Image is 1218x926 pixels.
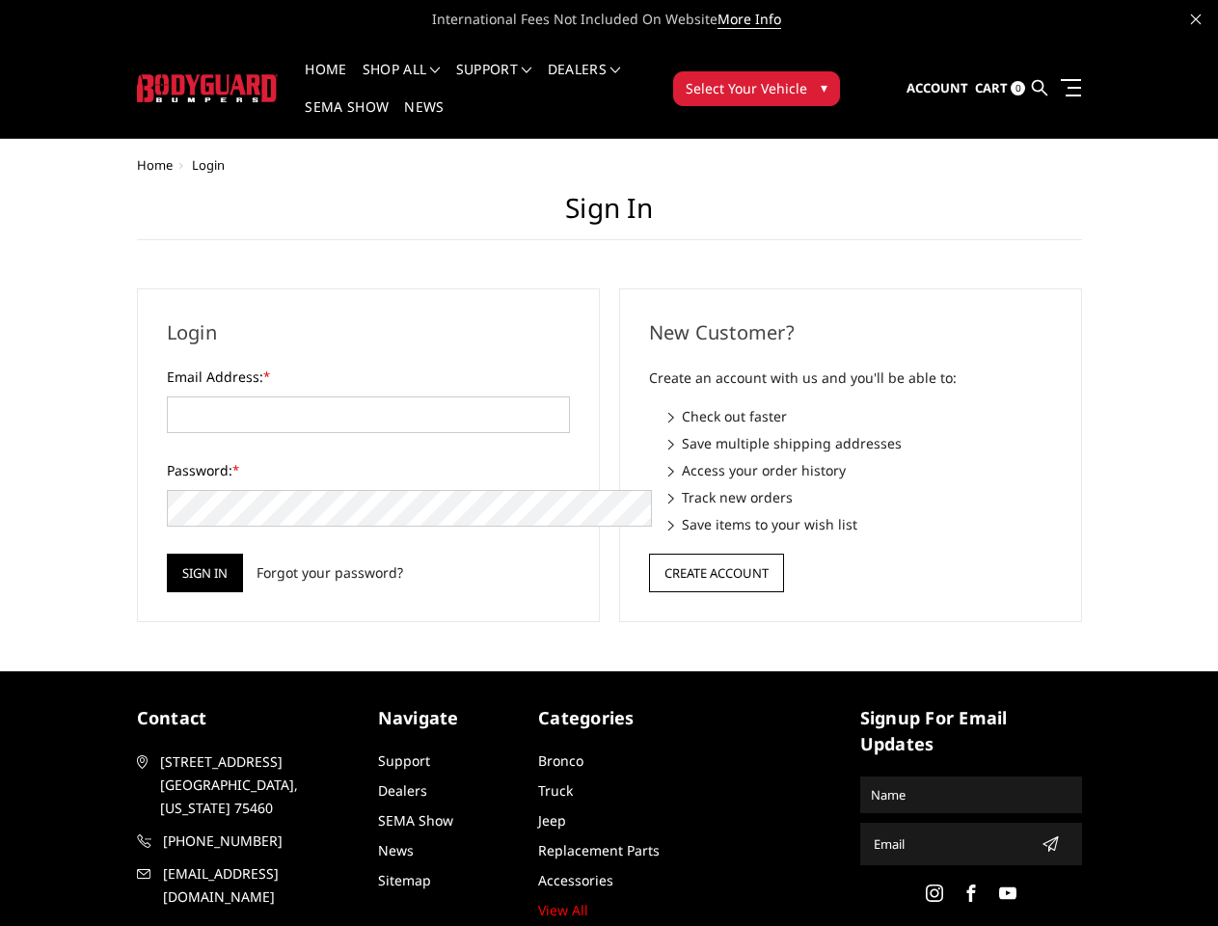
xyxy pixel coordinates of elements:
[975,79,1008,96] span: Cart
[649,318,1052,347] h2: New Customer?
[673,71,840,106] button: Select Your Vehicle
[538,781,573,800] a: Truck
[821,77,827,97] span: ▾
[668,487,1052,507] li: Track new orders
[257,562,403,583] a: Forgot your password?
[686,78,807,98] span: Select Your Vehicle
[137,74,279,102] img: BODYGUARD BUMPERS
[668,433,1052,453] li: Save multiple shipping addresses
[363,63,441,100] a: shop all
[668,514,1052,534] li: Save items to your wish list
[305,100,389,138] a: SEMA Show
[538,705,680,731] h5: Categories
[192,156,225,174] span: Login
[1011,81,1025,95] span: 0
[137,192,1082,240] h1: Sign in
[649,367,1052,390] p: Create an account with us and you'll be able to:
[378,781,427,800] a: Dealers
[378,751,430,770] a: Support
[456,63,532,100] a: Support
[538,871,613,889] a: Accessories
[378,705,520,731] h5: Navigate
[305,63,346,100] a: Home
[860,705,1082,757] h5: signup for email updates
[649,554,784,592] button: Create Account
[538,901,588,919] a: View All
[167,554,243,592] input: Sign in
[378,871,431,889] a: Sitemap
[1122,833,1218,926] iframe: Chat Widget
[538,751,583,770] a: Bronco
[137,156,173,174] a: Home
[975,63,1025,115] a: Cart 0
[668,460,1052,480] li: Access your order history
[863,779,1079,810] input: Name
[378,841,414,859] a: News
[167,460,570,480] label: Password:
[907,63,968,115] a: Account
[163,830,358,853] span: [PHONE_NUMBER]
[668,406,1052,426] li: Check out faster
[538,811,566,830] a: Jeep
[404,100,444,138] a: News
[167,367,570,387] label: Email Address:
[548,63,621,100] a: Dealers
[163,862,358,909] span: [EMAIL_ADDRESS][DOMAIN_NAME]
[538,841,660,859] a: Replacement Parts
[866,829,1034,859] input: Email
[907,79,968,96] span: Account
[137,830,359,853] a: [PHONE_NUMBER]
[167,318,570,347] h2: Login
[137,705,359,731] h5: contact
[717,10,781,29] a: More Info
[137,862,359,909] a: [EMAIL_ADDRESS][DOMAIN_NAME]
[649,561,784,580] a: Create Account
[160,750,355,820] span: [STREET_ADDRESS] [GEOGRAPHIC_DATA], [US_STATE] 75460
[378,811,453,830] a: SEMA Show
